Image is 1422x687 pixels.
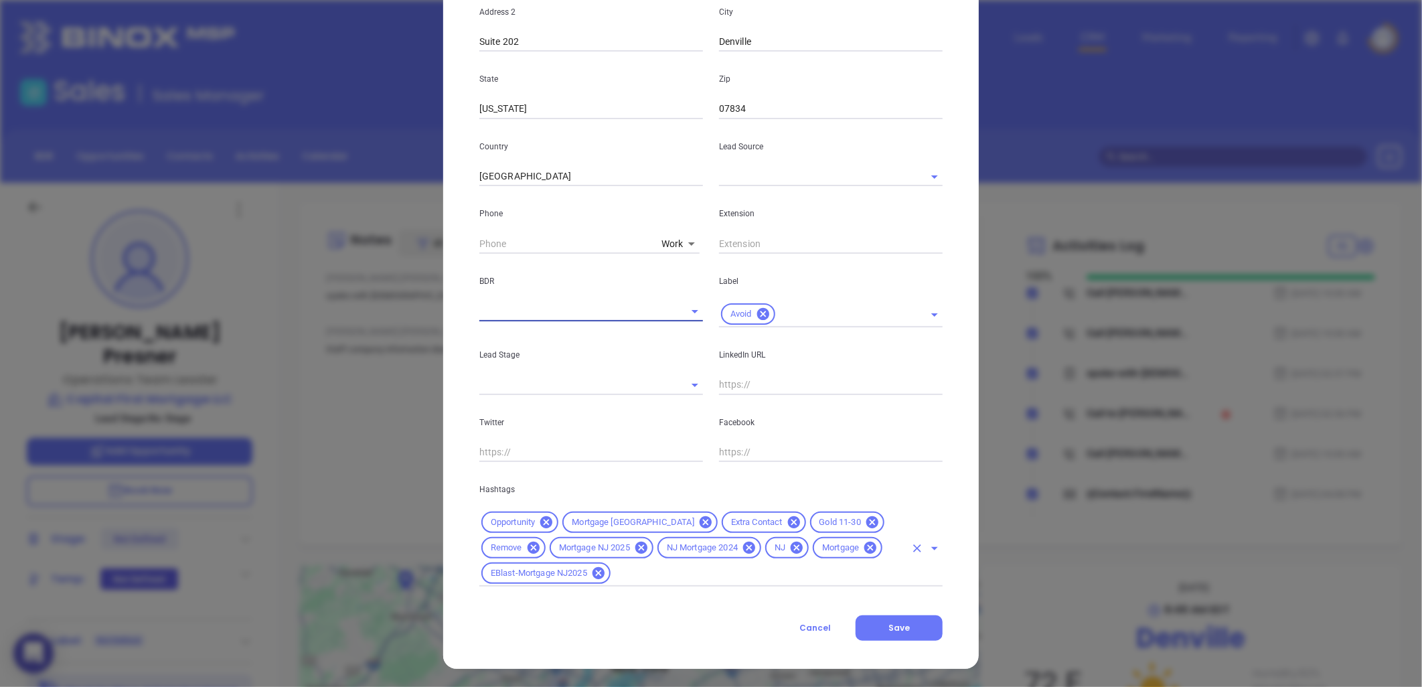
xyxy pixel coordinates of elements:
[908,539,927,558] button: Clear
[659,542,746,554] span: NJ Mortgage 2024
[479,72,703,86] p: State
[481,512,558,533] div: Opportunity
[661,234,700,254] div: Work
[925,167,944,186] button: Open
[481,537,546,558] div: Remove
[719,32,943,52] input: City
[479,482,943,497] p: Hashtags
[719,274,943,289] p: Label
[814,542,867,554] span: Mortgage
[719,443,943,463] input: https://
[811,517,869,528] span: Gold 11-30
[722,309,760,320] span: Avoid
[856,615,943,641] button: Save
[767,542,793,554] span: NJ
[479,139,703,154] p: Country
[479,167,703,187] input: Country
[479,274,703,289] p: BDR
[479,234,656,254] input: Phone
[925,539,944,558] button: Open
[719,99,943,119] input: Zip
[479,206,703,221] p: Phone
[799,622,831,633] span: Cancel
[813,537,882,558] div: Mortgage
[719,234,943,254] input: Extension
[479,99,703,119] input: State
[562,512,717,533] div: Mortgage [GEOGRAPHIC_DATA]
[551,542,638,554] span: Mortgage NJ 2025
[775,615,856,641] button: Cancel
[719,5,943,19] p: City
[686,302,704,321] button: Open
[888,622,910,633] span: Save
[719,415,943,430] p: Facebook
[479,5,703,19] p: Address 2
[719,348,943,362] p: LinkedIn URL
[723,517,791,528] span: Extra Contact
[550,537,653,558] div: Mortgage NJ 2025
[719,375,943,395] input: https://
[719,206,943,221] p: Extension
[483,517,543,528] span: Opportunity
[479,415,703,430] p: Twitter
[925,305,944,324] button: Open
[719,139,943,154] p: Lead Source
[481,562,611,584] div: EBlast-Mortgage NJ2025
[479,443,703,463] input: https://
[483,542,530,554] span: Remove
[810,512,884,533] div: Gold 11-30
[686,376,704,394] button: Open
[479,32,703,52] input: Address 2
[721,303,775,325] div: Avoid
[765,537,809,558] div: NJ
[479,348,703,362] p: Lead Stage
[657,537,761,558] div: NJ Mortgage 2024
[722,512,806,533] div: Extra Contact
[564,517,702,528] span: Mortgage [GEOGRAPHIC_DATA]
[719,72,943,86] p: Zip
[483,568,595,579] span: EBlast-Mortgage NJ2025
